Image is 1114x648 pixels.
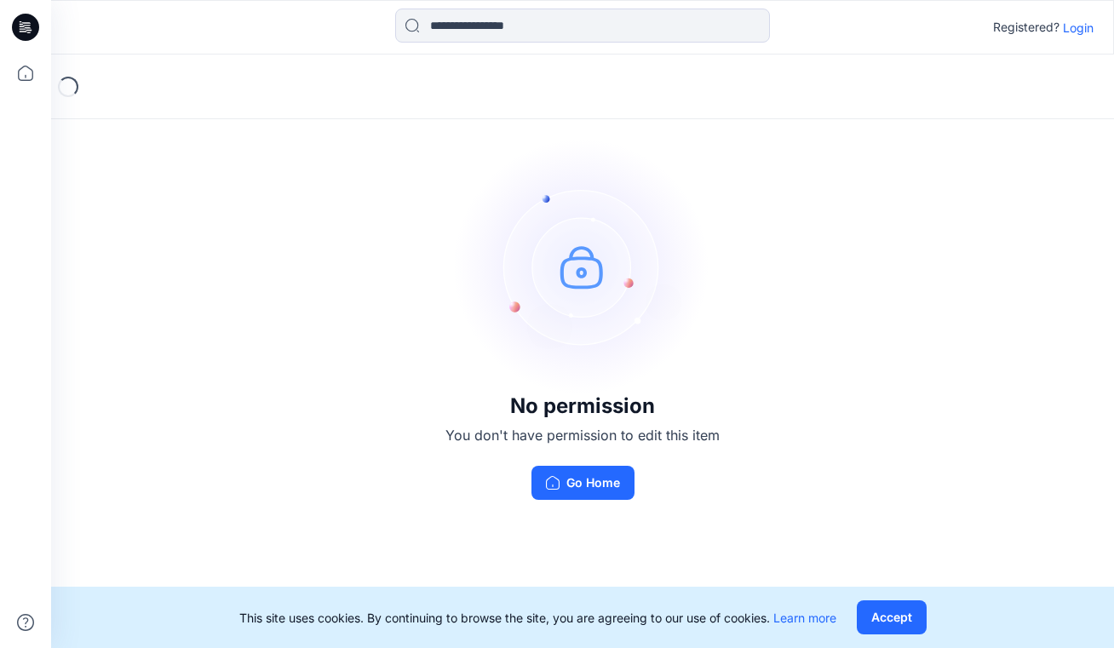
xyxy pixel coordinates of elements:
p: Registered? [993,17,1059,37]
h3: No permission [445,394,720,418]
button: Go Home [531,466,635,500]
p: This site uses cookies. By continuing to browse the site, you are agreeing to our use of cookies. [239,609,836,627]
p: You don't have permission to edit this item [445,425,720,445]
p: Login [1063,19,1094,37]
img: no-perm.svg [455,139,710,394]
button: Accept [857,600,927,634]
a: Learn more [773,611,836,625]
